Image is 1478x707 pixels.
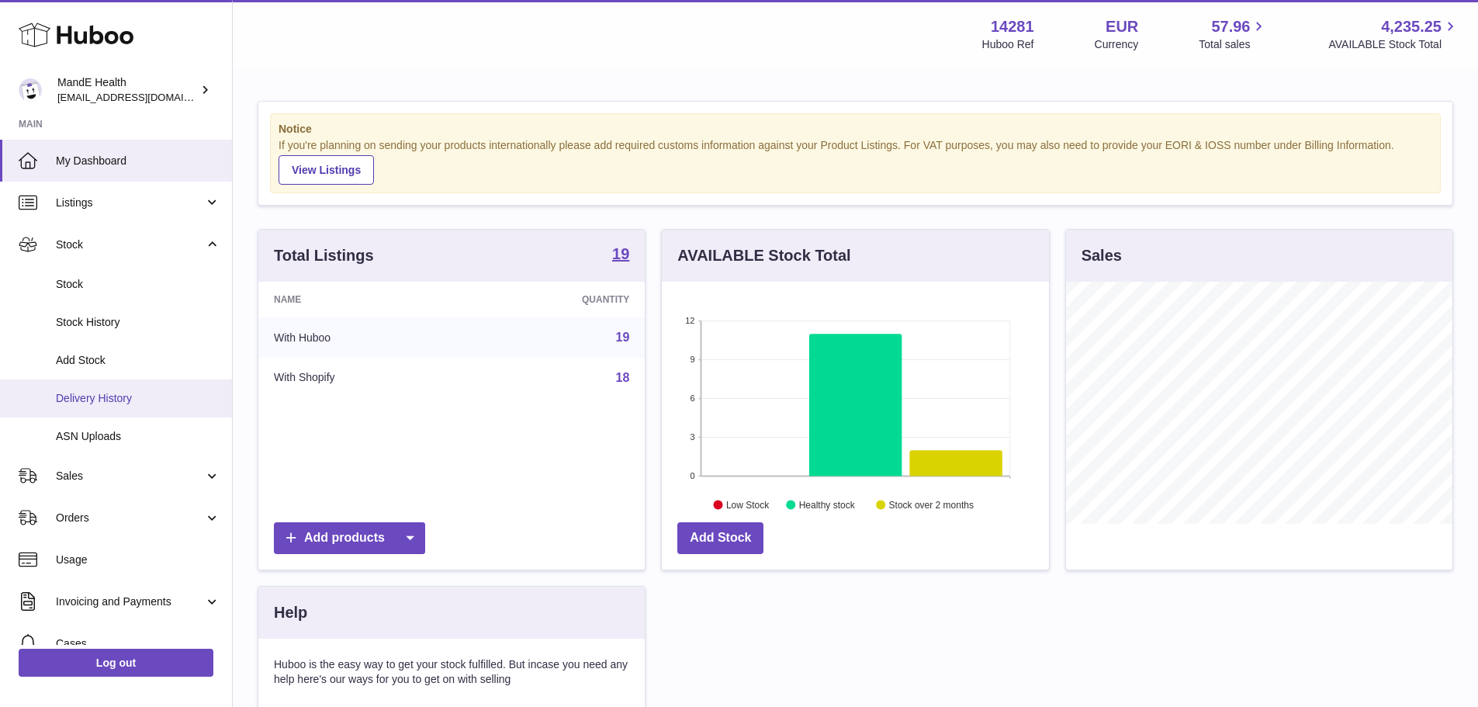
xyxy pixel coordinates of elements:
[56,196,204,210] span: Listings
[1328,16,1459,52] a: 4,235.25 AVAILABLE Stock Total
[19,78,42,102] img: internalAdmin-14281@internal.huboo.com
[1199,37,1268,52] span: Total sales
[274,245,374,266] h3: Total Listings
[56,636,220,651] span: Cases
[1199,16,1268,52] a: 57.96 Total sales
[274,657,629,687] p: Huboo is the easy way to get your stock fulfilled. But incase you need any help here's our ways f...
[691,393,695,403] text: 6
[258,317,467,358] td: With Huboo
[889,499,974,510] text: Stock over 2 months
[56,277,220,292] span: Stock
[467,282,646,317] th: Quantity
[1082,245,1122,266] h3: Sales
[56,315,220,330] span: Stock History
[1106,16,1138,37] strong: EUR
[258,282,467,317] th: Name
[1381,16,1442,37] span: 4,235.25
[991,16,1034,37] strong: 14281
[1211,16,1250,37] span: 57.96
[686,316,695,325] text: 12
[56,391,220,406] span: Delivery History
[56,511,204,525] span: Orders
[726,499,770,510] text: Low Stock
[612,246,629,265] a: 19
[19,649,213,677] a: Log out
[279,155,374,185] a: View Listings
[691,355,695,364] text: 9
[616,371,630,384] a: 18
[691,432,695,442] text: 3
[56,429,220,444] span: ASN Uploads
[279,138,1432,185] div: If you're planning on sending your products internationally please add required customs informati...
[279,122,1432,137] strong: Notice
[56,469,204,483] span: Sales
[56,553,220,567] span: Usage
[57,75,197,105] div: MandE Health
[677,245,850,266] h3: AVAILABLE Stock Total
[1095,37,1139,52] div: Currency
[57,91,228,103] span: [EMAIL_ADDRESS][DOMAIN_NAME]
[56,353,220,368] span: Add Stock
[982,37,1034,52] div: Huboo Ref
[56,237,204,252] span: Stock
[612,246,629,262] strong: 19
[258,358,467,398] td: With Shopify
[691,471,695,480] text: 0
[616,331,630,344] a: 19
[274,602,307,623] h3: Help
[677,522,763,554] a: Add Stock
[799,499,856,510] text: Healthy stock
[56,594,204,609] span: Invoicing and Payments
[1328,37,1459,52] span: AVAILABLE Stock Total
[274,522,425,554] a: Add products
[56,154,220,168] span: My Dashboard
